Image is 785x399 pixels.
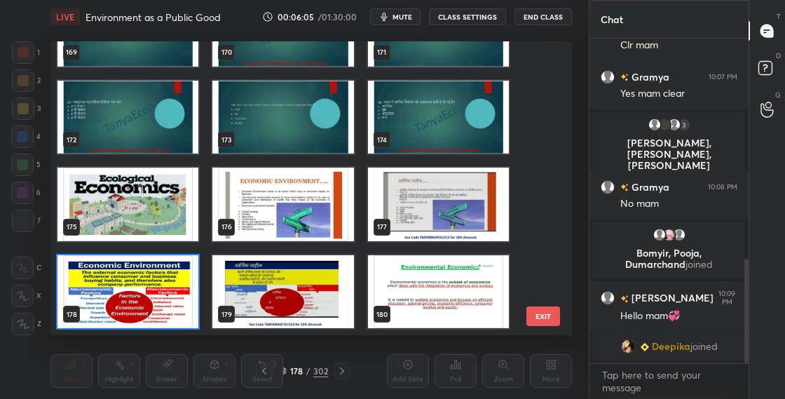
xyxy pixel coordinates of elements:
[708,183,737,191] div: 10:08 PM
[514,8,572,25] button: End Class
[392,12,412,22] span: mute
[672,228,686,242] img: default.png
[620,184,629,191] img: no-rating-badge.077c3623.svg
[57,255,198,329] img: 1686635276ZND6PG.pdf
[12,210,41,232] div: 7
[629,291,714,306] h6: [PERSON_NAME]
[368,255,509,329] img: 1686635276ZND6PG.pdf
[589,39,749,363] div: grid
[662,228,676,242] img: 3
[289,367,303,375] div: 178
[11,182,41,204] div: 6
[50,8,80,25] div: LIVE
[601,180,615,194] img: default.png
[641,343,649,351] img: Learner_Badge_beginner_1_8b307cf2a0.svg
[657,118,671,132] img: db52aaab917243ceb7d8480985584201.jpg
[620,87,737,101] div: Yes mam clear
[57,81,198,154] img: 1686635276ZND6PG.pdf
[690,341,718,352] span: joined
[12,97,41,120] div: 3
[12,313,41,335] div: Z
[621,339,635,353] img: af8b7510c365416191273237758669f5.jpg
[620,197,737,211] div: No mam
[57,168,198,241] img: 1686635276ZND6PG.pdf
[50,41,547,335] div: grid
[86,11,221,24] h4: Environment as a Public Good
[11,154,41,176] div: 5
[11,126,41,148] div: 4
[429,8,506,25] button: CLASS SETTINGS
[212,255,353,329] img: 1686635276ZND6PG.pdf
[677,118,691,132] div: 3
[313,365,328,377] div: 302
[12,69,41,92] div: 2
[776,50,781,61] p: D
[620,39,737,53] div: Clr mam
[716,290,737,306] div: 10:09 PM
[777,11,781,22] p: T
[368,168,509,241] img: 1686635276ZND6PG.pdf
[589,1,634,38] p: Chat
[620,309,737,323] div: Hello mam💞
[526,306,560,326] button: EXIT
[648,118,662,132] img: default.png
[620,295,629,303] img: no-rating-badge.077c3623.svg
[12,41,40,64] div: 1
[652,341,690,352] span: Deepika
[667,118,681,132] img: default.png
[775,90,781,100] p: G
[601,291,615,305] img: default.png
[601,248,737,270] p: Bomyir, Pooja, Dumarchand
[212,81,353,154] img: 1686635276ZND6PG.pdf
[653,228,667,242] img: default.png
[629,69,669,84] h6: Gramya
[601,70,615,84] img: default.png
[709,73,737,81] div: 10:07 PM
[601,137,737,171] p: [PERSON_NAME], [PERSON_NAME], [PERSON_NAME]
[11,285,41,307] div: X
[620,74,629,81] img: no-rating-badge.077c3623.svg
[306,367,310,375] div: /
[685,257,713,271] span: joined
[629,180,669,194] h6: Gramya
[368,81,509,154] img: 1686635276ZND6PG.pdf
[11,257,41,279] div: C
[212,168,353,241] img: 1686635276ZND6PG.pdf
[370,8,421,25] button: mute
